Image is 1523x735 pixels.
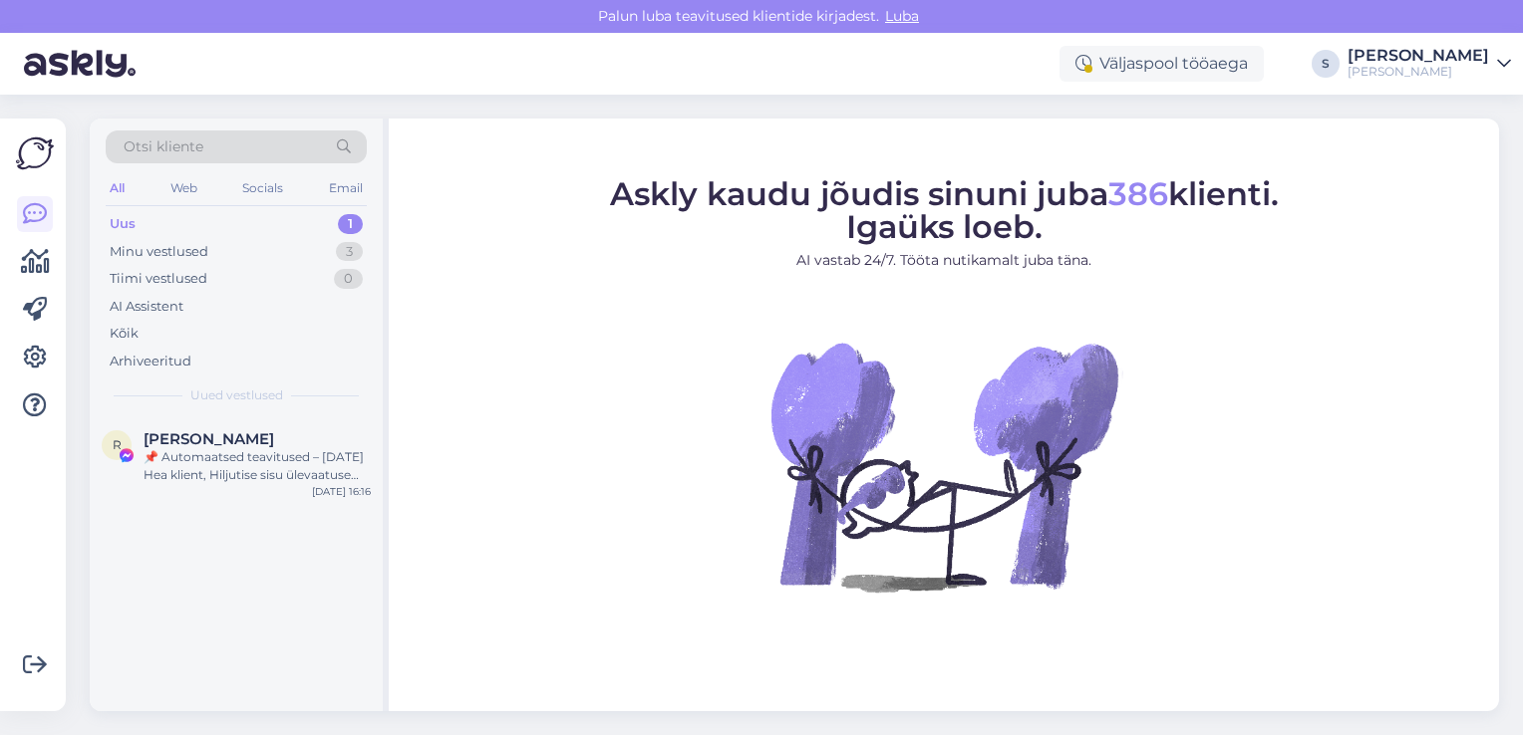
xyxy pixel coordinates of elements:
span: 386 [1108,174,1168,213]
div: Uus [110,214,136,234]
div: Väljaspool tööaega [1060,46,1264,82]
div: Tiimi vestlused [110,269,207,289]
div: Kõik [110,324,139,344]
div: 3 [336,242,363,262]
span: Otsi kliente [124,136,203,157]
span: Askly kaudu jõudis sinuni juba klienti. Igaüks loeb. [610,174,1279,246]
span: Raymond Ventusa [144,430,274,448]
div: [PERSON_NAME] [1348,64,1489,80]
a: [PERSON_NAME][PERSON_NAME] [1348,48,1511,80]
img: Askly Logo [16,134,54,172]
div: S [1312,50,1340,78]
div: 📌 Automaatsed teavitused – [DATE] Hea klient, Hiljutise sisu ülevaatuse käigus märkasime teie leh... [144,448,371,484]
div: Web [166,175,201,201]
div: 0 [334,269,363,289]
div: Socials [238,175,287,201]
span: Luba [879,7,925,25]
div: [PERSON_NAME] [1348,48,1489,64]
span: R [113,437,122,452]
div: Email [325,175,367,201]
div: All [106,175,129,201]
div: Minu vestlused [110,242,208,262]
div: AI Assistent [110,297,183,317]
p: AI vastab 24/7. Tööta nutikamalt juba täna. [610,250,1279,271]
span: Uued vestlused [190,386,283,404]
div: 1 [338,214,363,234]
div: Arhiveeritud [110,352,191,371]
div: [DATE] 16:16 [312,484,371,499]
img: No Chat active [764,287,1123,645]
